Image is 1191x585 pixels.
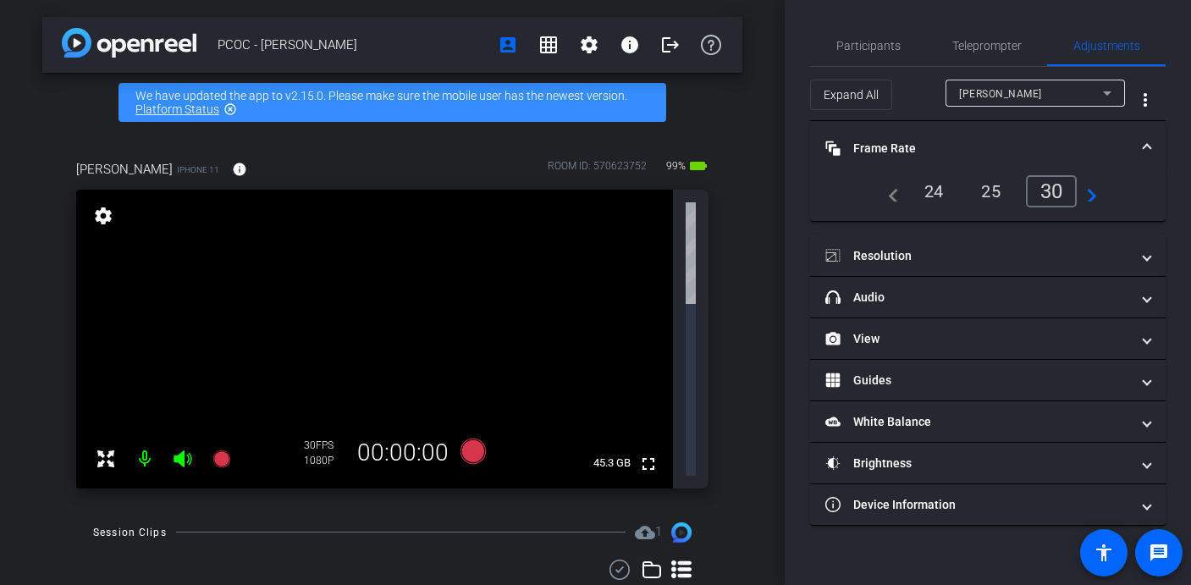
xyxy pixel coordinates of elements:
[810,443,1166,483] mat-expansion-panel-header: Brightness
[660,35,681,55] mat-icon: logout
[825,330,1130,348] mat-panel-title: View
[810,235,1166,276] mat-expansion-panel-header: Resolution
[548,158,647,183] div: ROOM ID: 570623752
[1077,181,1097,201] mat-icon: navigate_next
[825,247,1130,265] mat-panel-title: Resolution
[968,177,1013,206] div: 25
[76,160,173,179] span: [PERSON_NAME]
[810,318,1166,359] mat-expansion-panel-header: View
[1026,175,1078,207] div: 30
[825,372,1130,389] mat-panel-title: Guides
[316,439,334,451] span: FPS
[688,156,709,176] mat-icon: battery_std
[635,522,662,543] span: Destinations for your clips
[587,453,637,473] span: 45.3 GB
[810,277,1166,317] mat-expansion-panel-header: Audio
[62,28,196,58] img: app-logo
[810,175,1166,221] div: Frame Rate
[810,121,1166,175] mat-expansion-panel-header: Frame Rate
[304,439,346,452] div: 30
[825,140,1130,157] mat-panel-title: Frame Rate
[232,162,247,177] mat-icon: info
[1073,40,1140,52] span: Adjustments
[912,177,957,206] div: 24
[635,522,655,543] mat-icon: cloud_upload
[1135,90,1155,110] mat-icon: more_vert
[810,360,1166,400] mat-expansion-panel-header: Guides
[959,88,1042,100] span: [PERSON_NAME]
[304,454,346,467] div: 1080P
[825,289,1130,306] mat-panel-title: Audio
[177,163,219,176] span: iPhone 11
[93,524,167,541] div: Session Clips
[825,496,1130,514] mat-panel-title: Device Information
[810,80,892,110] button: Expand All
[498,35,518,55] mat-icon: account_box
[952,40,1022,52] span: Teleprompter
[810,401,1166,442] mat-expansion-panel-header: White Balance
[1094,543,1114,563] mat-icon: accessibility
[664,152,688,179] span: 99%
[346,439,460,467] div: 00:00:00
[824,79,879,111] span: Expand All
[620,35,640,55] mat-icon: info
[538,35,559,55] mat-icon: grid_on
[671,522,692,543] img: Session clips
[836,40,901,52] span: Participants
[879,181,899,201] mat-icon: navigate_before
[119,83,666,122] div: We have updated the app to v2.15.0. Please make sure the mobile user has the newest version.
[579,35,599,55] mat-icon: settings
[135,102,219,116] a: Platform Status
[223,102,237,116] mat-icon: highlight_off
[1125,80,1166,120] button: More Options for Adjustments Panel
[638,454,659,474] mat-icon: fullscreen
[91,206,115,226] mat-icon: settings
[655,524,662,539] span: 1
[825,455,1130,472] mat-panel-title: Brightness
[1149,543,1169,563] mat-icon: message
[218,28,488,62] span: PCOC - [PERSON_NAME]
[810,484,1166,525] mat-expansion-panel-header: Device Information
[825,413,1130,431] mat-panel-title: White Balance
